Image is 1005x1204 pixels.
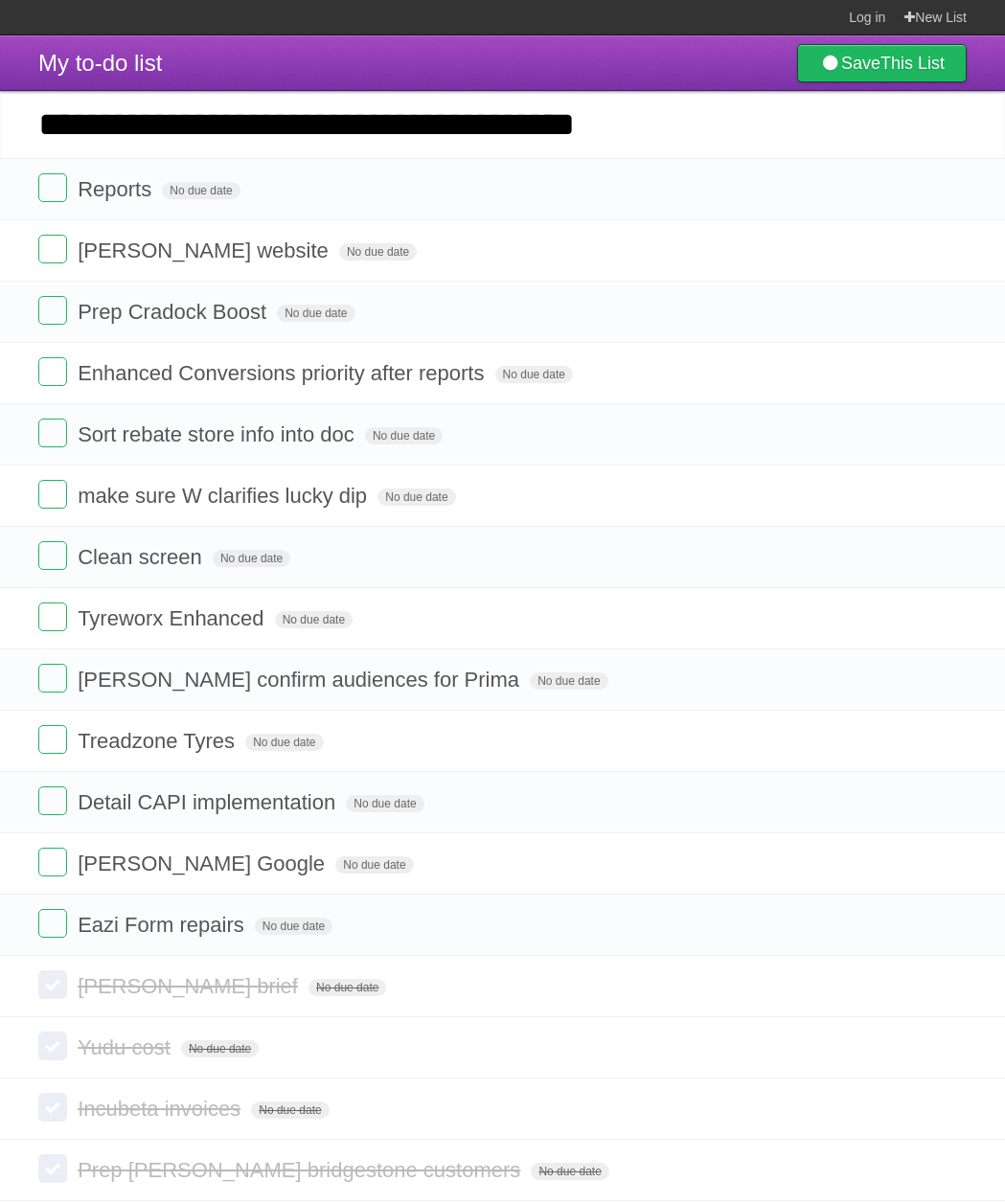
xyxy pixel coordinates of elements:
span: make sure W clarifies lucky dip [78,484,372,508]
span: Clean screen [78,545,207,569]
span: [PERSON_NAME] Google [78,852,330,875]
label: Done [38,848,67,876]
label: Done [38,970,67,999]
span: No due date [339,243,417,261]
span: [PERSON_NAME] website [78,239,333,262]
label: Done [38,725,67,754]
span: Reports [78,177,156,201]
label: Done [38,664,67,693]
span: No due date [377,488,455,506]
span: Tyreworx Enhanced [78,606,268,630]
span: No due date [365,427,443,444]
span: No due date [162,182,240,199]
label: Done [38,419,67,447]
span: No due date [181,1040,259,1057]
span: No due date [335,856,413,874]
span: No due date [495,366,573,383]
span: Prep [PERSON_NAME] bridgestone customers [78,1158,525,1182]
a: SaveThis List [797,44,967,82]
span: [PERSON_NAME] confirm audiences for Prima [78,668,524,692]
span: Eazi Form repairs [78,913,249,937]
span: Sort rebate store info into doc [78,422,359,446]
span: No due date [255,918,332,935]
label: Done [38,541,67,570]
span: No due date [251,1102,329,1119]
label: Done [38,357,67,386]
label: Done [38,296,67,325]
span: Prep Cradock Boost [78,300,271,324]
span: Yudu cost [78,1035,175,1059]
span: No due date [213,550,290,567]
span: No due date [530,672,607,690]
span: Enhanced Conversions priority after reports [78,361,489,385]
label: Done [38,235,67,263]
span: No due date [277,305,354,322]
span: No due date [245,734,323,751]
label: Done [38,909,67,938]
span: Treadzone Tyres [78,729,240,753]
label: Done [38,480,67,509]
span: My to-do list [38,50,162,76]
span: Incubeta invoices [78,1097,245,1121]
label: Done [38,786,67,815]
label: Done [38,1093,67,1122]
span: No due date [346,795,423,812]
label: Done [38,602,67,631]
span: Detail CAPI implementation [78,790,340,814]
span: No due date [275,611,353,628]
label: Done [38,173,67,202]
span: No due date [308,979,386,996]
label: Done [38,1032,67,1060]
span: [PERSON_NAME] brief [78,974,303,998]
b: This List [880,54,945,73]
span: No due date [531,1163,608,1180]
label: Done [38,1154,67,1183]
